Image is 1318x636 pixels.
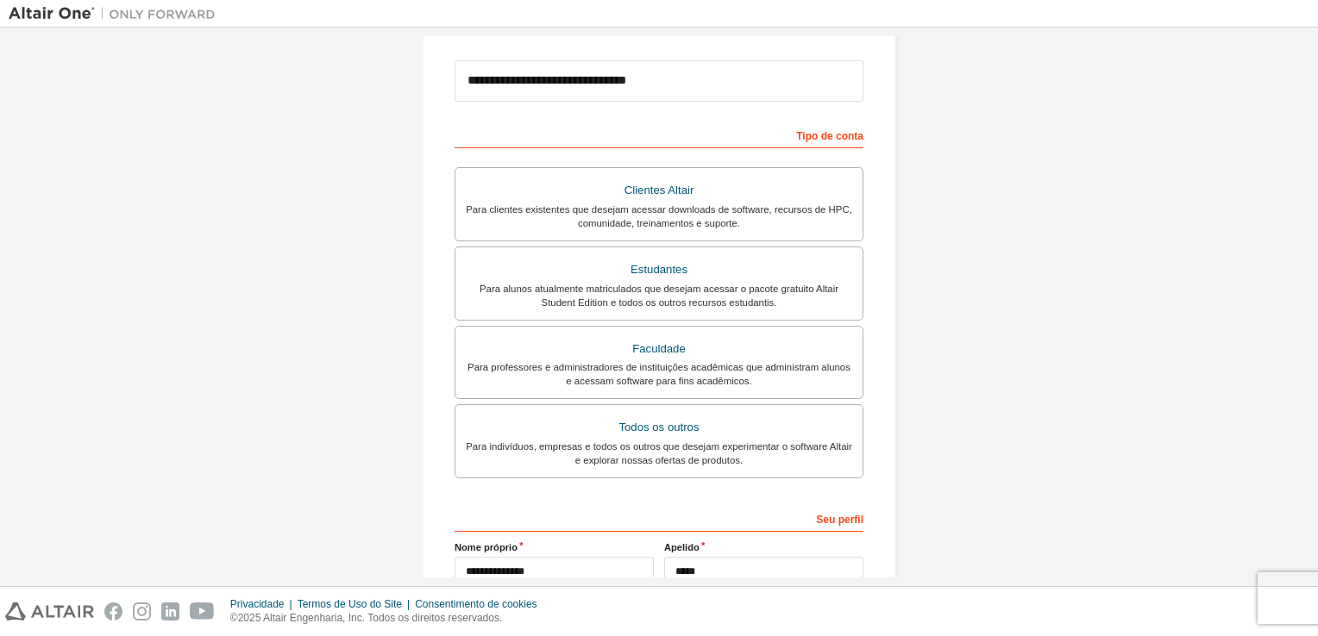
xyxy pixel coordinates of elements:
div: Clientes Altair [466,178,852,203]
div: Seu perfil [455,504,863,532]
img: altair_logo.svg [5,602,94,620]
img: instagram.svg [133,602,151,620]
img: facebook.svg [104,602,122,620]
label: Apelido [664,540,863,554]
div: Faculdade [466,337,852,361]
font: 2025 Altair Engenharia, Inc. Todos os direitos reservados. [238,612,503,624]
div: Para indivíduos, empresas e todos os outros que desejam experimentar o software Altair e explorar... [466,440,852,467]
p: © [230,611,548,626]
img: Altair Um [9,5,224,22]
div: Consentimento de cookies [415,597,547,611]
div: Tipo de conta [455,121,863,148]
div: Para professores e administradores de instituições acadêmicas que administram alunos e acessam so... [466,360,852,388]
div: Privacidade [230,597,298,611]
label: Nome próprio [455,540,654,554]
div: Termos de Uso do Site [298,597,416,611]
div: Todos os outros [466,415,852,440]
img: linkedin.svg [161,602,179,620]
img: youtube.svg [190,602,215,620]
div: Estudantes [466,258,852,282]
div: Para clientes existentes que desejam acessar downloads de software, recursos de HPC, comunidade, ... [466,203,852,230]
div: Para alunos atualmente matriculados que desejam acessar o pacote gratuito Altair Student Edition ... [466,282,852,309]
